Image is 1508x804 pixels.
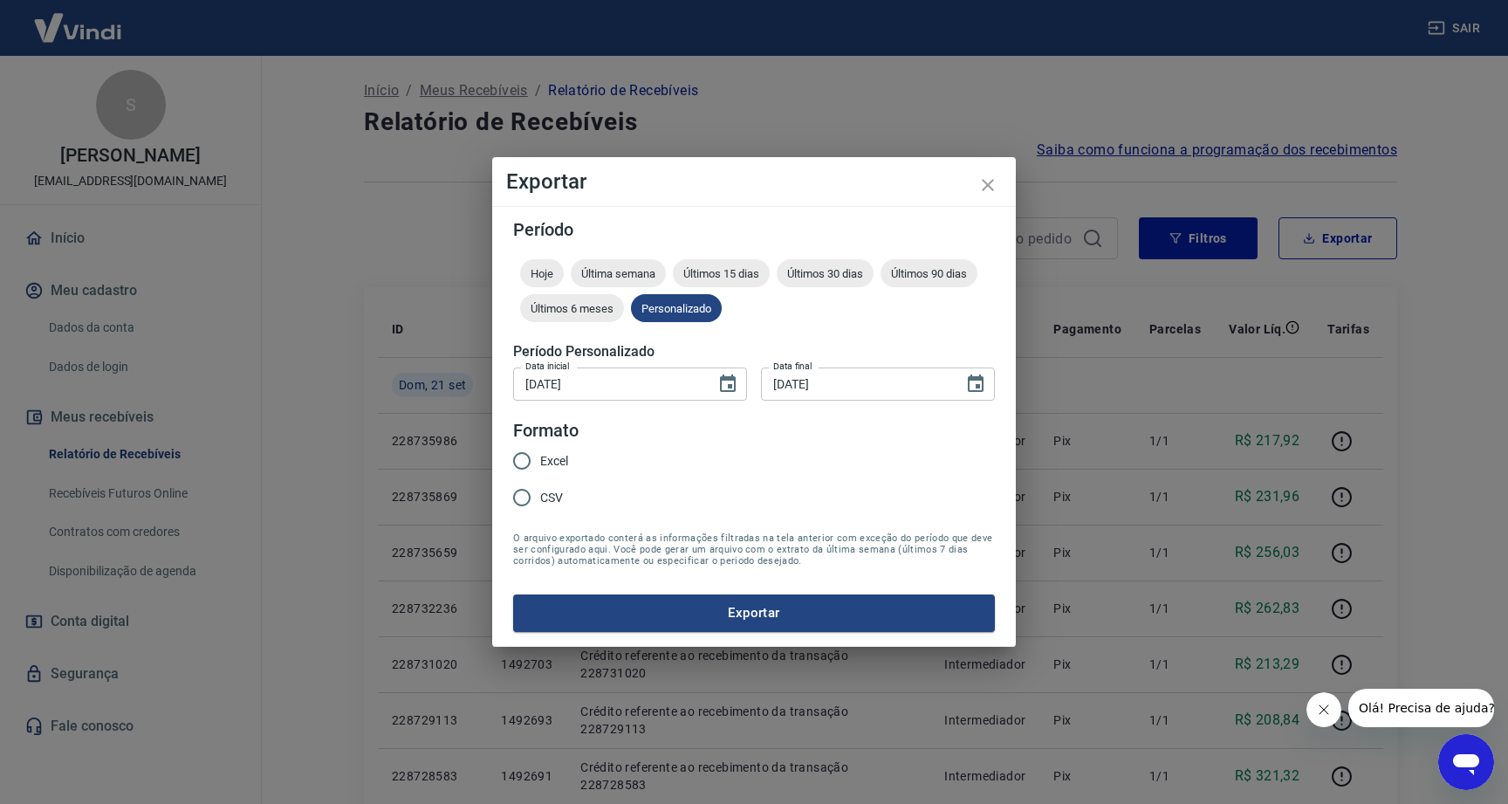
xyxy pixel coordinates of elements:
div: Últimos 6 meses [520,294,624,322]
div: Hoje [520,259,564,287]
div: Últimos 30 dias [777,259,874,287]
button: Choose date, selected date is 19 de set de 2025 [710,367,745,402]
h5: Período [513,221,995,238]
h4: Exportar [506,171,1002,192]
h5: Período Personalizado [513,343,995,361]
span: Últimos 15 dias [673,267,770,280]
div: Últimos 90 dias [881,259,977,287]
span: Olá! Precisa de ajuda? [10,12,147,26]
button: close [967,164,1009,206]
span: Hoje [520,267,564,280]
input: DD/MM/YYYY [761,368,951,400]
button: Choose date, selected date is 22 de set de 2025 [958,367,993,402]
iframe: Mensagem da empresa [1348,689,1494,727]
input: DD/MM/YYYY [513,368,703,400]
iframe: Botão para abrir a janela de mensagens [1438,734,1494,790]
span: Excel [540,452,568,471]
legend: Formato [513,418,579,443]
button: Exportar [513,594,995,631]
span: Últimos 6 meses [520,302,624,315]
span: CSV [540,489,563,507]
div: Últimos 15 dias [673,259,770,287]
span: O arquivo exportado conterá as informações filtradas na tela anterior com exceção do período que ... [513,533,995,567]
label: Data inicial [525,360,570,373]
span: Últimos 90 dias [881,267,977,280]
div: Última semana [571,259,666,287]
span: Últimos 30 dias [777,267,874,280]
span: Última semana [571,267,666,280]
span: Personalizado [631,302,722,315]
iframe: Fechar mensagem [1306,692,1341,727]
div: Personalizado [631,294,722,322]
label: Data final [773,360,812,373]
